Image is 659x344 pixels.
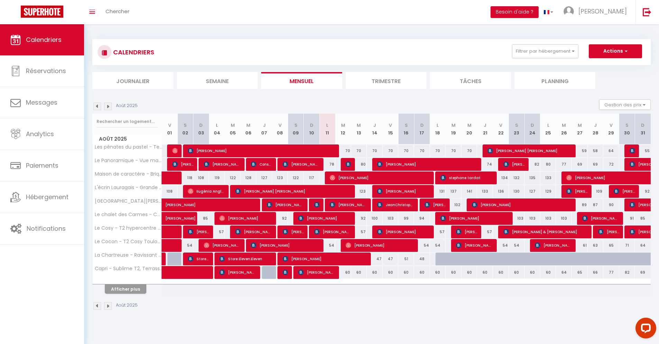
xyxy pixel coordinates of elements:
[493,171,509,184] div: 134
[367,212,383,225] div: 100
[346,158,351,171] span: [PERSON_NAME]
[177,114,193,144] th: 02
[94,212,163,217] span: Le chalet des Carmes - Charmant T4 Hypercentre
[524,212,540,225] div: 103
[351,266,367,279] div: 60
[314,198,319,211] span: [PERSON_NAME]
[235,225,272,238] span: [PERSON_NAME]
[540,171,556,184] div: 133
[168,122,171,129] abbr: V
[351,144,367,157] div: 70
[493,266,509,279] div: 60
[440,171,493,184] span: stephane tardat
[398,114,414,144] th: 16
[487,144,572,157] span: [PERSON_NAME] [PERSON_NAME]
[456,239,493,252] span: [PERSON_NAME]
[367,253,383,265] div: 47
[193,114,209,144] th: 03
[162,114,178,144] th: 01
[456,225,477,238] span: [PERSON_NAME]-Ballijns
[177,72,258,89] li: Semaine
[556,212,572,225] div: 103
[598,225,619,238] span: [PERSON_NAME]
[477,114,493,144] th: 21
[94,239,163,244] span: Le Cocon - T2 Cosy Toulouse hypercentre avec Parking
[619,114,635,144] th: 30
[398,266,414,279] div: 60
[165,208,197,221] span: [PERSON_NAME]
[556,114,572,144] th: 26
[588,199,604,211] div: 87
[588,144,604,157] div: 58
[278,122,282,129] abbr: V
[219,252,272,265] span: Store Eleven.Eleven
[94,158,163,163] span: Le Panoramique - Vue magique
[251,158,272,171] span: Consolación Jurado
[424,198,446,211] span: [PERSON_NAME]
[341,122,345,129] abbr: M
[209,171,225,184] div: 119
[204,239,241,252] span: [PERSON_NAME]
[509,114,525,144] th: 23
[556,158,572,171] div: 77
[319,158,335,171] div: 78
[414,266,430,279] div: 60
[383,253,399,265] div: 47
[446,199,461,211] div: 102
[594,122,597,129] abbr: J
[188,144,336,157] span: [PERSON_NAME]
[304,171,320,184] div: 117
[477,158,493,171] div: 74
[430,266,446,279] div: 60
[578,7,627,16] span: [PERSON_NAME]
[26,193,68,201] span: Hébergement
[330,171,430,184] span: [PERSON_NAME]
[94,144,163,150] span: Les pénates du pastel - Terrasse & Jardin
[162,212,178,225] a: [PERSON_NAME]
[398,253,414,265] div: 51
[283,158,320,171] span: [PERSON_NAME]
[251,239,320,252] span: [PERSON_NAME]
[630,315,659,344] iframe: LiveChat chat widget
[398,212,414,225] div: 99
[116,103,138,109] p: Août 2025
[94,253,163,258] span: La Chartreuse - Ravissant appartement à [GEOGRAPHIC_DATA]
[225,114,241,144] th: 05
[564,6,574,17] img: ...
[298,266,335,279] span: [PERSON_NAME]
[414,212,430,225] div: 94
[572,199,588,211] div: 89
[493,114,509,144] th: 22
[225,171,241,184] div: 122
[335,114,351,144] th: 12
[446,144,461,157] div: 70
[92,72,173,89] li: Journalier
[351,212,367,225] div: 92
[472,198,573,211] span: [PERSON_NAME]
[389,122,392,129] abbr: V
[216,122,218,129] abbr: L
[240,114,256,144] th: 06
[503,158,524,171] span: [PERSON_NAME]
[588,239,604,252] div: 63
[346,239,414,252] span: [PERSON_NAME]
[94,266,163,271] span: Capri - Sublime T2, Terrasse couverte & Parking
[26,35,62,44] span: Calendriers
[383,144,399,157] div: 70
[499,122,502,129] abbr: V
[97,115,158,128] input: Rechercher un logement...
[603,239,619,252] div: 65
[524,158,540,171] div: 82
[572,158,588,171] div: 69
[509,266,525,279] div: 60
[540,158,556,171] div: 80
[430,185,446,198] div: 131
[572,266,588,279] div: 65
[414,114,430,144] th: 17
[437,122,439,129] abbr: L
[377,198,414,211] span: JeanChristophe Moinet
[335,144,351,157] div: 70
[383,212,399,225] div: 103
[599,99,651,110] button: Gestion des prix
[547,122,549,129] abbr: L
